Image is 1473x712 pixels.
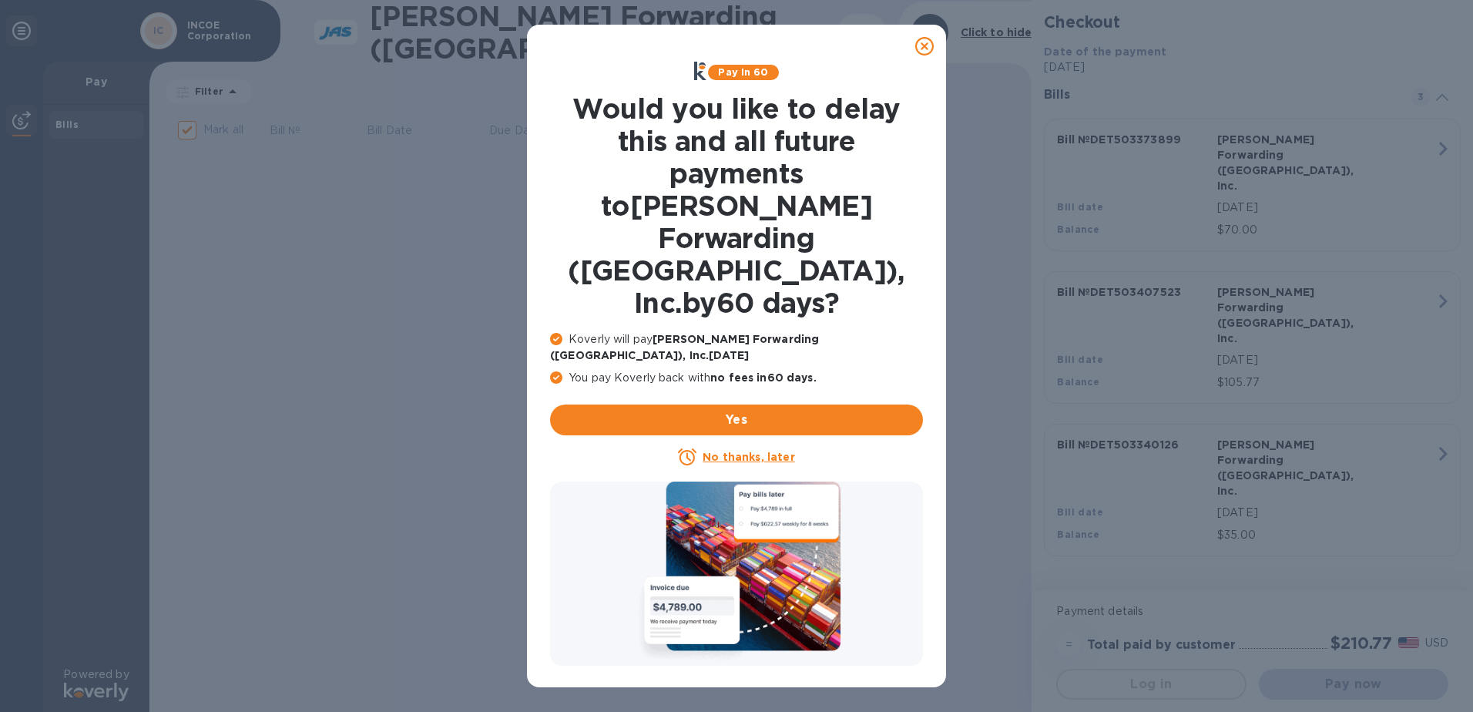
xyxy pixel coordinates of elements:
button: Yes [550,405,923,435]
b: [PERSON_NAME] Forwarding ([GEOGRAPHIC_DATA]), Inc. [DATE] [550,333,819,361]
h1: Would you like to delay this and all future payments to [PERSON_NAME] Forwarding ([GEOGRAPHIC_DAT... [550,92,923,319]
p: You pay Koverly back with [550,370,923,386]
b: no fees in 60 days . [710,371,816,384]
u: No thanks, later [703,451,794,463]
span: Yes [562,411,911,429]
b: Pay in 60 [718,66,768,78]
p: Koverly will pay [550,331,923,364]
